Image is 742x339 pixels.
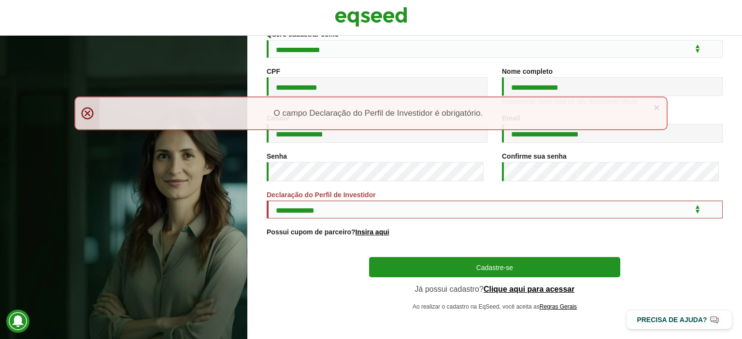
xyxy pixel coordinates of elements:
[267,31,339,38] label: Quero cadastrar como
[267,153,287,160] label: Senha
[356,229,389,235] a: Insira aqui
[369,303,620,310] p: Ao realizar o cadastro na EqSeed, você aceita as
[267,229,389,235] label: Possui cupom de parceiro?
[267,68,280,75] label: CPF
[335,5,407,29] img: EqSeed Logo
[502,68,553,75] label: Nome completo
[502,153,567,160] label: Confirme sua senha
[267,191,376,198] label: Declaração do Perfil de Investidor
[484,285,575,293] a: Clique aqui para acessar
[369,257,620,277] button: Cadastre-se
[540,304,577,310] a: Regras Gerais
[369,285,620,294] p: Já possui cadastro?
[654,102,659,112] a: ×
[74,96,668,130] div: O campo Declaração do Perfil de Investidor é obrigatório.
